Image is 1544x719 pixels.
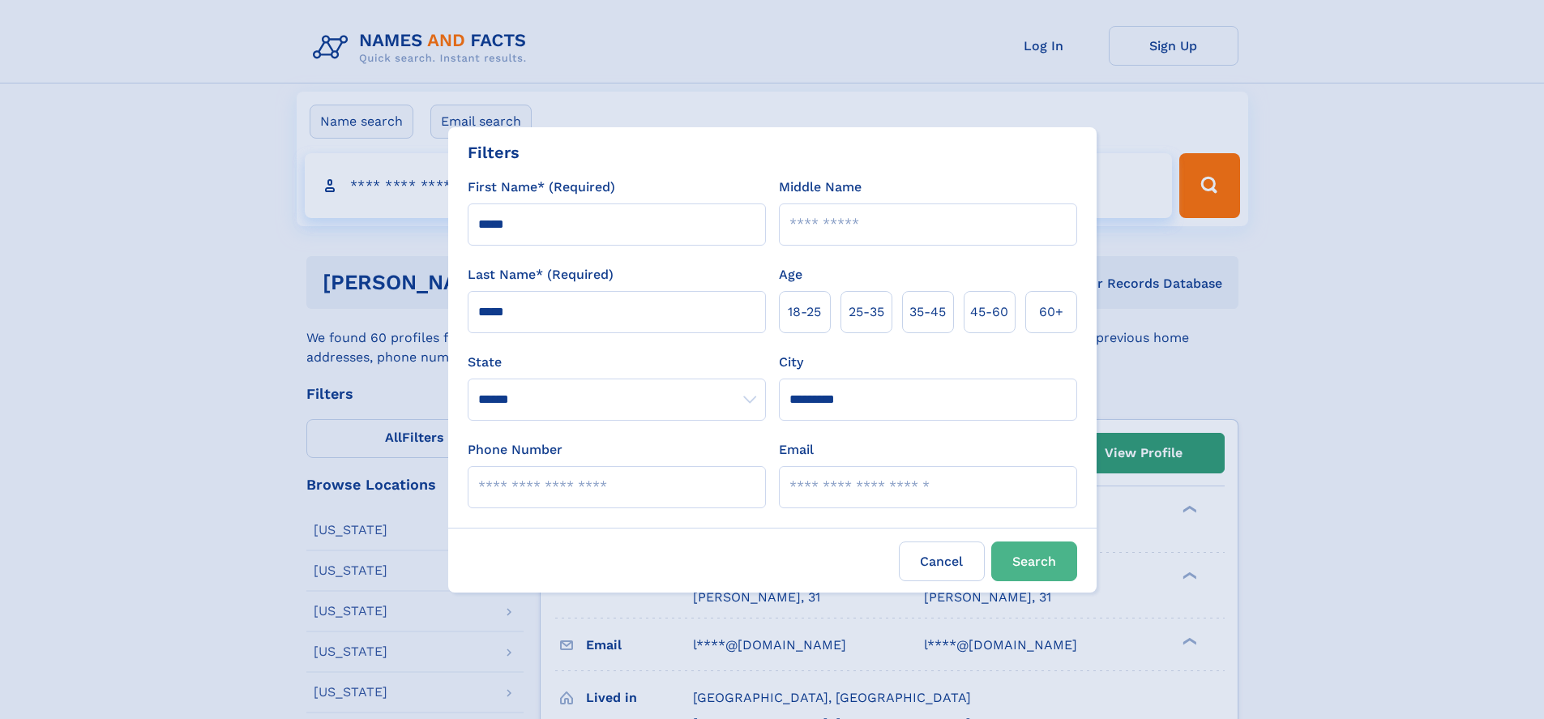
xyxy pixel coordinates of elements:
[468,140,520,165] div: Filters
[468,440,562,460] label: Phone Number
[849,302,884,322] span: 25‑35
[779,353,803,372] label: City
[899,541,985,581] label: Cancel
[468,178,615,197] label: First Name* (Required)
[970,302,1008,322] span: 45‑60
[468,265,614,285] label: Last Name* (Required)
[779,265,802,285] label: Age
[779,178,862,197] label: Middle Name
[788,302,821,322] span: 18‑25
[468,353,766,372] label: State
[909,302,946,322] span: 35‑45
[1039,302,1063,322] span: 60+
[779,440,814,460] label: Email
[991,541,1077,581] button: Search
